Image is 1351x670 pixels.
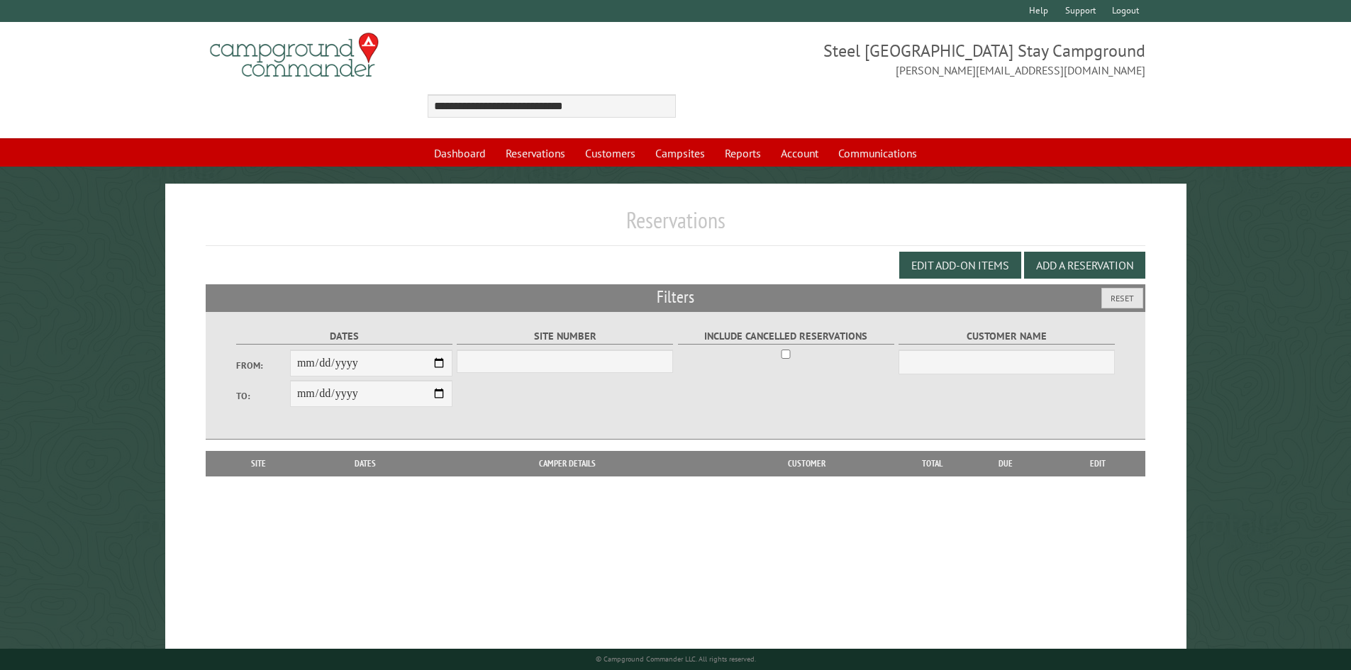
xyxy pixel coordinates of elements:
[676,39,1146,79] span: Steel [GEOGRAPHIC_DATA] Stay Campground [PERSON_NAME][EMAIL_ADDRESS][DOMAIN_NAME]
[772,140,827,167] a: Account
[961,451,1050,476] th: Due
[678,328,894,345] label: Include Cancelled Reservations
[1050,451,1146,476] th: Edit
[206,28,383,83] img: Campground Commander
[236,389,290,403] label: To:
[596,654,756,664] small: © Campground Commander LLC. All rights reserved.
[904,451,961,476] th: Total
[1101,288,1143,308] button: Reset
[206,206,1146,245] h1: Reservations
[716,140,769,167] a: Reports
[899,252,1021,279] button: Edit Add-on Items
[457,328,673,345] label: Site Number
[830,140,925,167] a: Communications
[213,451,305,476] th: Site
[708,451,904,476] th: Customer
[206,284,1146,311] h2: Filters
[236,359,290,372] label: From:
[899,328,1115,345] label: Customer Name
[426,140,494,167] a: Dashboard
[305,451,426,476] th: Dates
[426,451,708,476] th: Camper Details
[647,140,713,167] a: Campsites
[236,328,452,345] label: Dates
[577,140,644,167] a: Customers
[1024,252,1145,279] button: Add a Reservation
[497,140,574,167] a: Reservations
